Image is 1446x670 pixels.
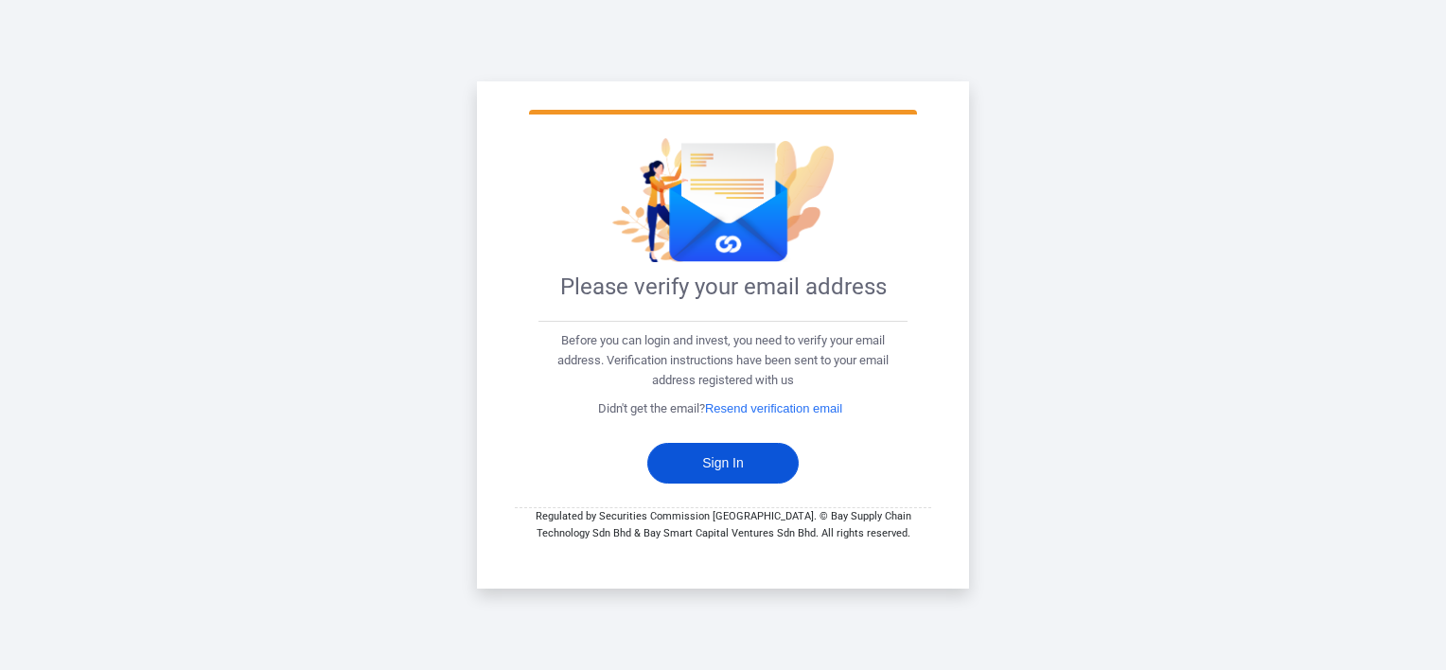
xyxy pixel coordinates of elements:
[538,399,908,419] p: Didn't get the email?
[538,331,908,390] p: Before you can login and invest, you need to verify your email address. Verification instructions...
[515,508,931,541] div: Regulated by Securities Commission [GEOGRAPHIC_DATA]. © Bay Supply Chain Technology Sdn Bhd & Bay...
[705,401,848,417] button: Resend verification email
[560,273,887,300] b: Please verify your email address
[647,443,799,484] button: Sign In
